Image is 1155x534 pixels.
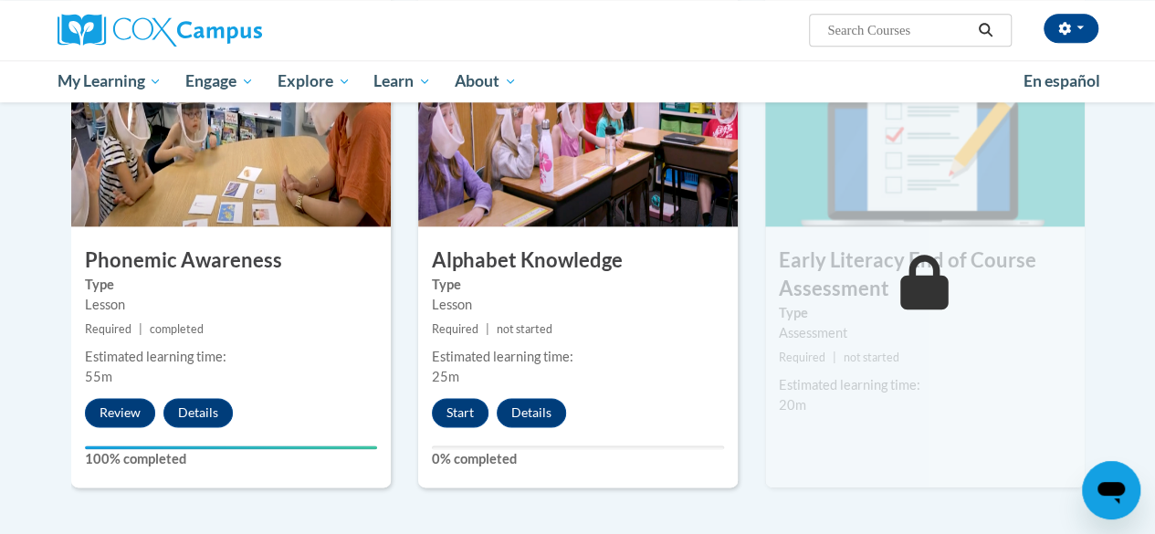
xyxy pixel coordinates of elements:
span: About [455,70,517,92]
div: Lesson [85,295,377,315]
label: Type [85,275,377,295]
button: Start [432,398,488,427]
div: Estimated learning time: [432,347,724,367]
div: Estimated learning time: [779,375,1071,395]
span: | [486,322,489,336]
a: About [443,60,529,102]
span: 20m [779,397,806,413]
span: Required [432,322,478,336]
label: 100% completed [85,449,377,469]
button: Account Settings [1044,14,1098,43]
span: completed [150,322,204,336]
a: My Learning [46,60,174,102]
div: Lesson [432,295,724,315]
span: Learn [373,70,431,92]
span: | [139,322,142,336]
h3: Phonemic Awareness [71,246,391,275]
img: Course Image [71,44,391,226]
button: Details [497,398,566,427]
button: Search [971,19,999,41]
h3: Alphabet Knowledge [418,246,738,275]
span: not started [497,322,552,336]
div: Main menu [44,60,1112,102]
a: Learn [362,60,443,102]
iframe: Button to launch messaging window [1082,461,1140,519]
img: Course Image [765,44,1085,226]
label: 0% completed [432,449,724,469]
span: | [833,351,836,364]
a: Explore [266,60,362,102]
div: Your progress [85,445,377,449]
div: Assessment [779,323,1071,343]
h3: Early Literacy End of Course Assessment [765,246,1085,303]
a: Cox Campus [58,14,386,47]
button: Review [85,398,155,427]
span: not started [844,351,899,364]
span: En español [1024,71,1100,90]
span: Explore [278,70,351,92]
div: Estimated learning time: [85,347,377,367]
span: 25m [432,369,459,384]
input: Search Courses [825,19,971,41]
span: Required [779,351,825,364]
span: Required [85,322,131,336]
a: En español [1012,62,1112,100]
img: Course Image [418,44,738,226]
span: 55m [85,369,112,384]
label: Type [432,275,724,295]
a: Engage [173,60,266,102]
span: Engage [185,70,254,92]
button: Details [163,398,233,427]
span: My Learning [57,70,162,92]
label: Type [779,303,1071,323]
img: Cox Campus [58,14,262,47]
